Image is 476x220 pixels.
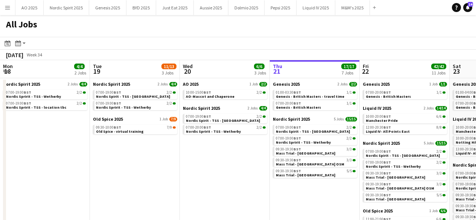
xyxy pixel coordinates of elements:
[114,101,121,106] span: BST
[435,106,447,111] span: 14/14
[167,91,172,94] span: 2/2
[429,82,438,86] span: 1 Job
[436,182,442,186] span: 3/3
[366,160,446,168] a: 07:00-19:00BST2/2Nordic Spririt - TSS - Wetherby
[186,90,266,99] a: 10:00-15:00BST2/2AO-Mascot and Chaperone
[347,158,352,162] span: 3/3
[96,94,170,99] span: Nordic Spirit - TSS - Beaconsfield
[366,153,440,158] span: Nordic Spirit - TSS - Beaconsfield
[335,0,370,15] button: M&M's 2025
[160,117,168,121] span: 1 Job
[3,63,13,70] span: Mon
[248,106,258,111] span: 2 Jobs
[436,126,442,129] span: 8/8
[363,208,447,214] a: Old Spice 20251 Job6/6
[96,125,176,134] a: 09:30-10:00BST7/9Old Spice - virtual training
[273,116,310,122] span: Nordic Spirit 2025
[3,81,87,112] div: Nordic Spirit 20252 Jobs4/407:00-19:00BST2/2Nordic Spririt - TSS - Wetherby07:00-19:00BST2/2Nordi...
[273,63,282,70] span: Thu
[363,140,447,146] a: Nordic Spirit 20255 Jobs15/15
[182,67,193,76] span: 20
[366,126,391,129] span: 12:00-20:30
[353,91,356,94] span: 1/1
[183,81,267,87] a: AO 20251 Job2/2
[183,105,220,111] span: Nordic Spirit 2025
[363,140,400,146] span: Nordic Spirit 2025
[6,94,61,99] span: Nordic Spririt - TSS - Wetherby
[169,117,177,121] span: 7/9
[366,171,446,179] a: 09:30-19:30BST3/3Mass Trial - [GEOGRAPHIC_DATA]
[257,126,262,129] span: 2/2
[6,102,31,105] span: 07:00-19:00
[383,114,391,119] span: BST
[424,106,434,111] span: 2 Jobs
[257,91,262,94] span: 2/2
[383,171,391,176] span: BST
[183,81,199,87] span: AO 2025
[432,70,446,76] div: 11 Jobs
[44,0,89,15] button: Nordic Spirit 2025
[276,168,356,177] a: 09:30-19:30BST5/5Mass Trial - [GEOGRAPHIC_DATA]
[194,0,228,15] button: Aussie 2025
[74,64,85,69] span: 4/4
[347,169,352,173] span: 5/5
[363,208,393,214] span: Old Spice 2025
[83,91,86,94] span: 2/2
[126,0,156,15] button: BYD 2025
[366,94,411,99] span: Genesis - British Masters
[6,105,66,110] span: Nordic Spririt - TSS - location tbc
[186,118,260,123] span: Nordic Spirit - TSS - Beaconsfield
[347,126,352,129] span: 2/2
[366,182,446,190] a: 09:30-19:30BST3/3Mass Trial - [GEOGRAPHIC_DATA] OSM
[342,70,356,76] div: 7 Jobs
[114,125,121,130] span: BST
[254,64,265,69] span: 6/6
[273,116,357,122] a: Nordic Spirit 20255 Jobs15/15
[93,116,177,136] div: Old Spice 20251 Job7/909:30-10:00BST7/9Old Spice - virtual training
[443,194,446,196] span: 5/5
[439,209,447,213] span: 6/6
[435,141,447,146] span: 15/15
[424,141,434,146] span: 5 Jobs
[353,102,356,105] span: 1/1
[363,81,447,87] a: Genesis 20251 Job1/1
[294,136,301,141] span: BST
[186,115,211,118] span: 07:00-19:00
[366,118,398,123] span: Manchester Pride
[265,0,297,15] button: Pepsi 2025
[2,67,13,76] span: 18
[294,158,301,162] span: BST
[463,3,472,12] a: 14
[443,115,446,118] span: 6/6
[276,101,356,109] a: 07:00-20:00BST1/1Genesis - British Masters
[431,64,446,69] span: 42/42
[183,105,267,136] div: Nordic Spirit 20252 Jobs4/407:00-19:00BST2/2Nordic Spirit - TSS - [GEOGRAPHIC_DATA]07:00-20:00BST...
[468,2,473,7] span: 14
[436,171,442,175] span: 3/3
[276,102,301,105] span: 07:00-20:00
[6,101,86,109] a: 07:00-19:00BST2/2Nordic Spririt - TSS - location tbc
[294,90,301,95] span: BST
[443,126,446,129] span: 8/8
[186,125,266,134] a: 07:00-20:00BST2/2Nordic Spririt - TSS - Wetherby
[276,129,350,134] span: Nordic Spirit - TSS - Beaconsfield
[276,140,331,145] span: Nordic Spririt - TSS - Wetherby
[186,126,211,129] span: 07:00-20:00
[79,82,87,86] span: 4/4
[353,159,356,161] span: 3/3
[276,105,321,110] span: Genesis - British Masters
[24,101,31,106] span: BST
[349,82,357,86] span: 2/2
[183,105,267,111] a: Nordic Spirit 20252 Jobs4/4
[173,126,176,129] span: 7/9
[366,90,446,99] a: 07:00-20:00BST1/1Genesis - British Masters
[276,125,356,134] a: 07:00-19:00BST2/2Nordic Spirit - TSS - [GEOGRAPHIC_DATA]
[263,126,266,129] span: 2/2
[183,63,193,70] span: Wed
[276,137,301,140] span: 07:00-19:00
[77,102,82,105] span: 2/2
[436,115,442,118] span: 6/6
[254,70,266,76] div: 3 Jobs
[383,193,391,197] span: BST
[96,105,151,110] span: Nordic Spririt - TSS - Wetherby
